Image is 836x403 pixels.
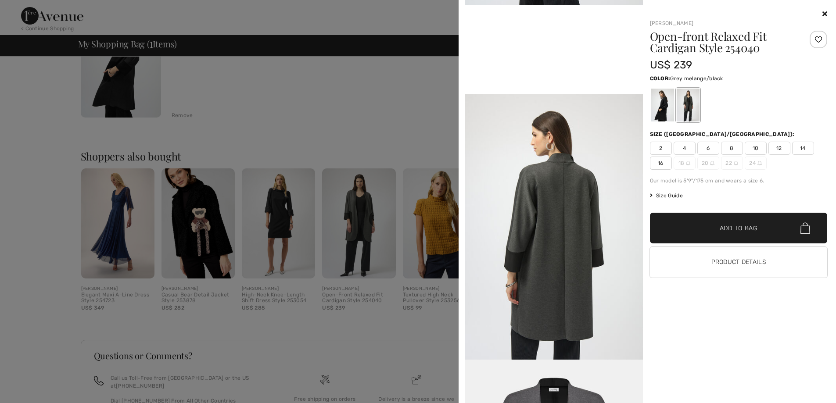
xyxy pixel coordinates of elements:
span: 24 [745,157,767,170]
img: ring-m.svg [710,161,714,165]
span: 10 [745,142,767,155]
a: [PERSON_NAME] [650,20,694,26]
span: 22 [721,157,743,170]
span: 8 [721,142,743,155]
div: Grey melange/black [676,89,699,121]
img: Bag.svg [800,222,810,234]
div: Black/Black [651,89,674,121]
span: Size Guide [650,192,683,200]
span: Grey melange/black [670,75,723,82]
span: Add to Bag [720,224,757,233]
button: Add to Bag [650,213,828,243]
img: ring-m.svg [686,161,690,165]
img: joseph-ribkoff-tops-grey-melange-black_254040a_3_86fc_search.jpg [465,94,643,360]
span: US$ 239 [650,59,692,71]
span: 18 [674,157,696,170]
span: 2 [650,142,672,155]
div: Our model is 5'9"/175 cm and wears a size 6. [650,177,828,185]
button: Product Details [650,247,828,278]
img: ring-m.svg [757,161,762,165]
div: Size ([GEOGRAPHIC_DATA]/[GEOGRAPHIC_DATA]): [650,130,797,138]
span: 14 [792,142,814,155]
span: 20 [697,157,719,170]
span: Color: [650,75,671,82]
img: ring-m.svg [734,161,738,165]
span: Chat [19,6,37,14]
span: 6 [697,142,719,155]
h1: Open-front Relaxed Fit Cardigan Style 254040 [650,31,798,53]
span: 12 [768,142,790,155]
span: 4 [674,142,696,155]
span: 16 [650,157,672,170]
video: Your browser does not support the video tag. [465,5,643,94]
